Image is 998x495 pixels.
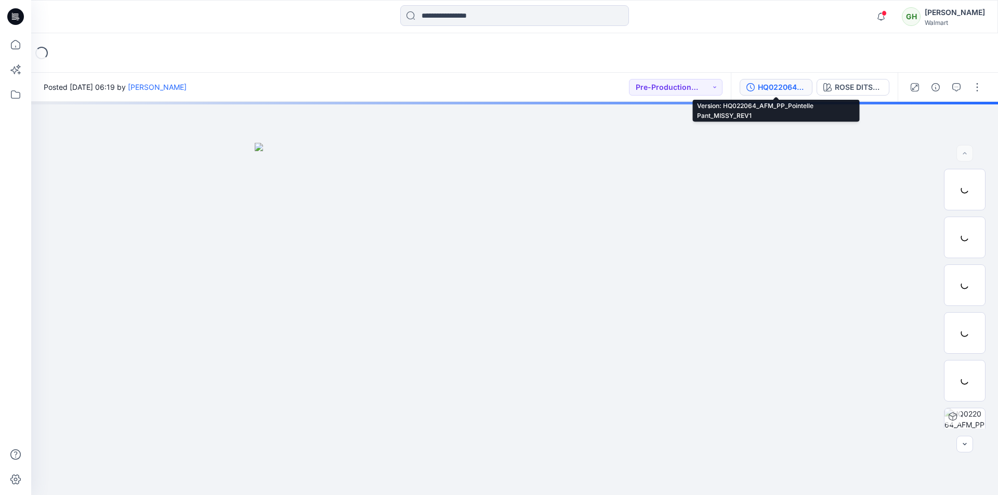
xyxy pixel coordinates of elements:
[128,83,187,91] a: [PERSON_NAME]
[817,79,889,96] button: ROSE DITSY V3 CW9
[740,79,812,96] button: HQ022064_AFM_PP_Pointelle Pant_MISSY_REV1
[835,82,883,93] div: ROSE DITSY V3 CW9
[927,79,944,96] button: Details
[902,7,921,26] div: GH
[925,6,985,19] div: [PERSON_NAME]
[758,82,806,93] div: HQ022064_AFM_PP_Pointelle Pant_MISSY_REV1
[925,19,985,26] div: Walmart
[944,408,985,449] img: HQ022064_AFM_PP_Pointelle Pant_MISSY_REV1 ROSE DITSY V3 CW9
[44,82,187,92] span: Posted [DATE] 06:19 by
